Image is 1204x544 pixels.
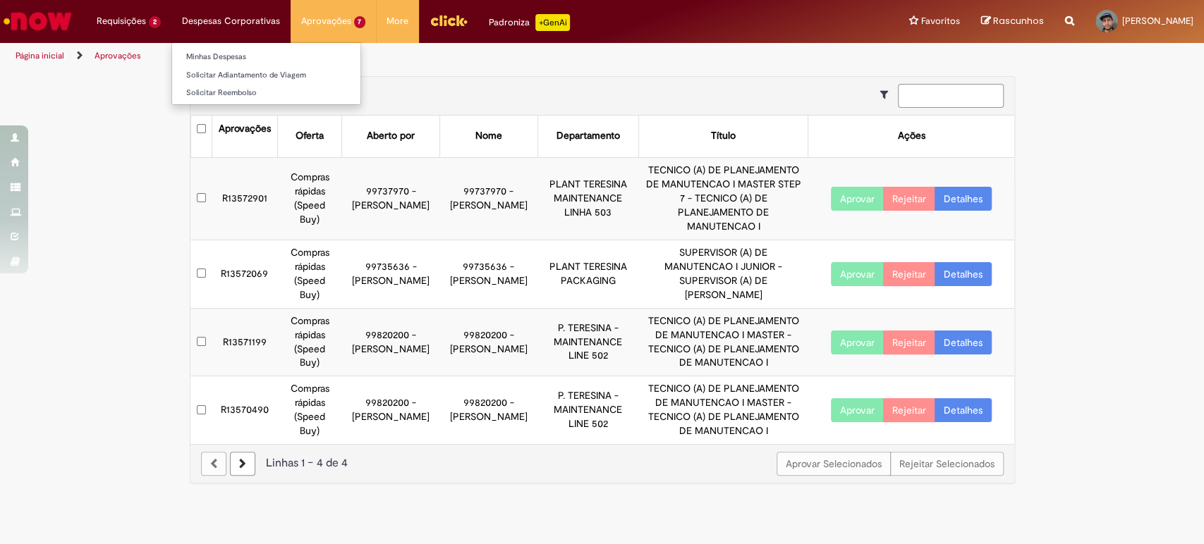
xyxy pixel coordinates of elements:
button: Aprovar [831,330,884,354]
div: Padroniza [489,14,570,31]
img: ServiceNow [1,7,74,35]
button: Aprovar [831,262,884,286]
a: Detalhes [935,262,992,286]
i: Mostrar filtros para: Suas Solicitações [880,89,895,99]
td: 99735636 - [PERSON_NAME] [342,240,440,308]
a: Detalhes [935,330,992,354]
td: R13570490 [212,376,277,444]
span: [PERSON_NAME] [1122,15,1193,27]
td: R13572901 [212,157,277,240]
div: Aberto por [367,129,415,143]
td: Compras rápidas (Speed Buy) [277,376,342,444]
ul: Despesas Corporativas [171,42,361,105]
a: Solicitar Reembolso [172,85,360,101]
a: Minhas Despesas [172,49,360,65]
span: Rascunhos [993,14,1044,27]
button: Rejeitar [883,398,935,422]
span: Despesas Corporativas [182,14,280,28]
div: Nome [475,129,502,143]
span: Aprovações [301,14,351,28]
a: Rascunhos [981,15,1044,28]
td: SUPERVISOR (A) DE MANUTENCAO I JUNIOR - SUPERVISOR (A) DE [PERSON_NAME] [638,240,808,308]
a: Detalhes [935,398,992,422]
td: 99737970 - [PERSON_NAME] [440,157,538,240]
a: Página inicial [16,50,64,61]
div: Aprovações [219,122,271,136]
td: P. TERESINA - MAINTENANCE LINE 502 [537,308,638,376]
span: Requisições [97,14,146,28]
button: Rejeitar [883,187,935,211]
td: P. TERESINA - MAINTENANCE LINE 502 [537,376,638,444]
td: 99820200 - [PERSON_NAME] [342,308,440,376]
button: Aprovar [831,398,884,422]
a: Detalhes [935,187,992,211]
td: R13571199 [212,308,277,376]
div: Linhas 1 − 4 de 4 [201,455,1004,471]
td: Compras rápidas (Speed Buy) [277,157,342,240]
div: Título [711,129,736,143]
span: More [387,14,408,28]
td: 99820200 - [PERSON_NAME] [342,376,440,444]
td: 99735636 - [PERSON_NAME] [440,240,538,308]
ul: Trilhas de página [11,43,792,69]
td: PLANT TERESINA PACKAGING [537,240,638,308]
td: TECNICO (A) DE PLANEJAMENTO DE MANUTENCAO I MASTER STEP 7 - TECNICO (A) DE PLANEJAMENTO DE MANUTE... [638,157,808,240]
span: 2 [149,16,161,28]
a: Aprovações [95,50,141,61]
a: Solicitar Adiantamento de Viagem [172,68,360,83]
p: +GenAi [535,14,570,31]
button: Rejeitar [883,262,935,286]
span: Favoritos [921,14,960,28]
div: Ações [897,129,925,143]
button: Aprovar [831,187,884,211]
td: Compras rápidas (Speed Buy) [277,240,342,308]
span: 7 [354,16,366,28]
td: R13572069 [212,240,277,308]
td: TECNICO (A) DE PLANEJAMENTO DE MANUTENCAO I MASTER - TECNICO (A) DE PLANEJAMENTO DE MANUTENCAO I [638,376,808,444]
td: Compras rápidas (Speed Buy) [277,308,342,376]
img: click_logo_yellow_360x200.png [430,10,468,31]
th: Aprovações [212,116,277,157]
td: PLANT TERESINA MAINTENANCE LINHA 503 [537,157,638,240]
td: 99737970 - [PERSON_NAME] [342,157,440,240]
button: Rejeitar [883,330,935,354]
td: 99820200 - [PERSON_NAME] [440,308,538,376]
div: Oferta [296,129,324,143]
td: TECNICO (A) DE PLANEJAMENTO DE MANUTENCAO I MASTER - TECNICO (A) DE PLANEJAMENTO DE MANUTENCAO I [638,308,808,376]
div: Departamento [557,129,620,143]
td: 99820200 - [PERSON_NAME] [440,376,538,444]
